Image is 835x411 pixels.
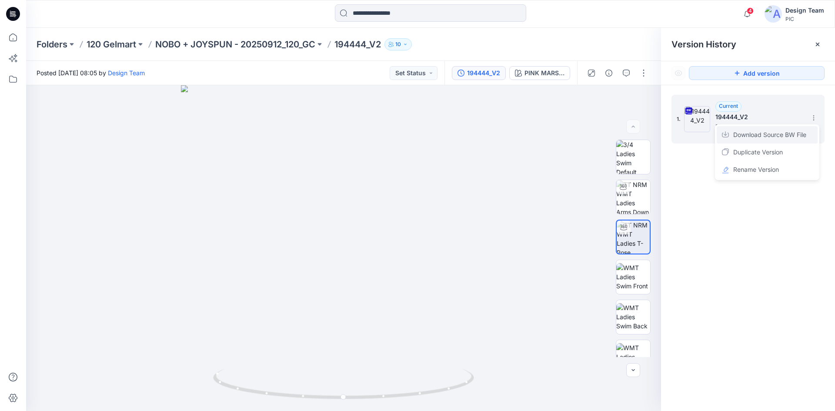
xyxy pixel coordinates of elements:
span: Download Source BW File [733,130,806,140]
button: PINK MARSHMALLOW [509,66,570,80]
button: 194444_V2 [452,66,506,80]
p: 194444_V2 [334,38,381,50]
img: 3/4 Ladies Swim Default [616,140,650,174]
span: Posted [DATE] 08:05 by [37,68,145,77]
a: 120 Gelmart [87,38,136,50]
div: PIC [785,16,824,22]
span: 4 [747,7,754,14]
a: NOBO + JOYSPUN - 20250912_120_GC [155,38,315,50]
span: Duplicate Version [733,147,783,157]
span: Version History [671,39,736,50]
img: avatar [765,5,782,23]
button: Close [814,41,821,48]
img: TT NRM WMT Ladies Arms Down [616,180,650,214]
img: WMT Ladies Swim Back [616,303,650,331]
img: TT NRM WMT Ladies T-Pose [617,221,650,254]
img: WMT Ladies Swim Left [616,343,650,371]
span: 1. [677,115,681,123]
div: 194444_V2 [467,68,500,78]
span: Current [719,103,738,109]
div: Design Team [785,5,824,16]
a: Folders [37,38,67,50]
img: 194444_V2 [684,106,710,132]
img: WMT Ladies Swim Front [616,263,650,291]
div: PINK MARSHMALLOW [524,68,564,78]
a: Design Team [108,69,145,77]
button: Add version [689,66,825,80]
button: 10 [384,38,412,50]
button: Show Hidden Versions [671,66,685,80]
button: Details [602,66,616,80]
span: Posted by: Design Team [715,122,802,131]
h5: 194444_V2 [715,112,802,122]
span: Rename Version [733,164,779,175]
p: 10 [395,40,401,49]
